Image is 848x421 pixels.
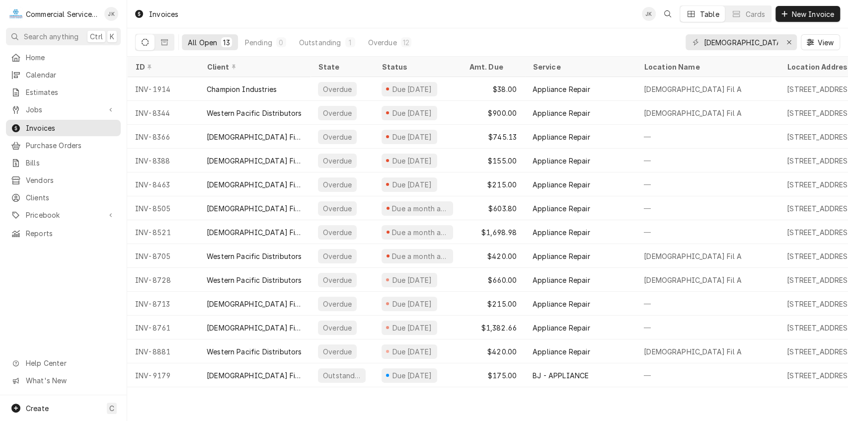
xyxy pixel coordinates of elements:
[26,9,99,19] div: Commercial Service Co.
[533,108,590,118] div: Appliance Repair
[700,9,719,19] div: Table
[469,62,515,72] div: Amt. Due
[403,37,409,48] div: 12
[26,87,116,97] span: Estimates
[127,268,199,292] div: INV-8728
[391,346,433,357] div: Due [DATE]
[26,375,115,386] span: What's New
[775,6,840,22] button: New Invoice
[644,108,742,118] div: [DEMOGRAPHIC_DATA] Fil A
[207,179,302,190] div: [DEMOGRAPHIC_DATA] Fil A
[391,156,433,166] div: Due [DATE]
[26,52,116,63] span: Home
[6,207,121,223] a: Go to Pricebook
[207,108,302,118] div: Western Pacific Distributors
[207,370,302,381] div: [DEMOGRAPHIC_DATA] Fil A
[207,84,277,94] div: Champion Industries
[110,31,114,42] span: K
[533,275,590,285] div: Appliance Repair
[391,203,449,214] div: Due a month ago
[245,37,272,48] div: Pending
[26,358,115,368] span: Help Center
[461,244,525,268] div: $420.00
[382,62,451,72] div: Status
[391,251,449,261] div: Due a month ago
[322,275,353,285] div: Overdue
[26,123,116,133] span: Invoices
[789,9,836,19] span: New Invoice
[26,210,101,220] span: Pricebook
[26,404,49,413] span: Create
[322,203,353,214] div: Overdue
[135,62,189,72] div: ID
[391,108,433,118] div: Due [DATE]
[461,196,525,220] div: $603.80
[127,316,199,339] div: INV-8761
[461,292,525,316] div: $215.00
[9,7,23,21] div: Commercial Service Co.'s Avatar
[223,37,230,48] div: 13
[127,220,199,244] div: INV-8521
[322,251,353,261] div: Overdue
[391,179,433,190] div: Due [DATE]
[90,31,103,42] span: Ctrl
[26,192,116,203] span: Clients
[6,172,121,188] a: Vendors
[6,28,121,45] button: Search anythingCtrlK
[207,62,300,72] div: Client
[6,101,121,118] a: Go to Jobs
[127,77,199,101] div: INV-1914
[6,355,121,371] a: Go to Help Center
[207,323,302,333] div: [DEMOGRAPHIC_DATA] Fil A
[127,149,199,172] div: INV-8388
[391,227,449,238] div: Due a month ago
[636,149,779,172] div: —
[26,228,116,239] span: Reports
[660,6,676,22] button: Open search
[207,203,302,214] div: [DEMOGRAPHIC_DATA] Fil A
[533,179,590,190] div: Appliance Repair
[26,104,101,115] span: Jobs
[391,84,433,94] div: Due [DATE]
[391,323,433,333] div: Due [DATE]
[207,132,302,142] div: [DEMOGRAPHIC_DATA] Fil A
[781,34,797,50] button: Erase input
[207,251,302,261] div: Western Pacific Distributors
[636,220,779,244] div: —
[391,370,433,381] div: Due [DATE]
[533,132,590,142] div: Appliance Repair
[533,370,589,381] div: BJ - APPLIANCE
[644,346,742,357] div: [DEMOGRAPHIC_DATA] Fil A
[322,346,353,357] div: Overdue
[533,156,590,166] div: Appliance Repair
[207,156,302,166] div: [DEMOGRAPHIC_DATA] Fil A
[6,84,121,100] a: Estimates
[322,156,353,166] div: Overdue
[461,268,525,292] div: $660.00
[9,7,23,21] div: C
[391,299,433,309] div: Due [DATE]
[188,37,217,48] div: All Open
[322,370,362,381] div: Outstanding
[642,7,656,21] div: John Key's Avatar
[801,34,840,50] button: View
[24,31,78,42] span: Search anything
[391,275,433,285] div: Due [DATE]
[26,175,116,185] span: Vendors
[207,227,302,238] div: [DEMOGRAPHIC_DATA] Fil A
[322,108,353,118] div: Overdue
[533,62,626,72] div: Service
[533,323,590,333] div: Appliance Repair
[322,323,353,333] div: Overdue
[6,120,121,136] a: Invoices
[26,140,116,151] span: Purchase Orders
[461,101,525,125] div: $900.00
[644,275,742,285] div: [DEMOGRAPHIC_DATA] Fil A
[104,7,118,21] div: John Key's Avatar
[533,346,590,357] div: Appliance Repair
[745,9,765,19] div: Cards
[703,34,778,50] input: Keyword search
[6,225,121,242] a: Reports
[347,37,353,48] div: 1
[127,244,199,268] div: INV-8705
